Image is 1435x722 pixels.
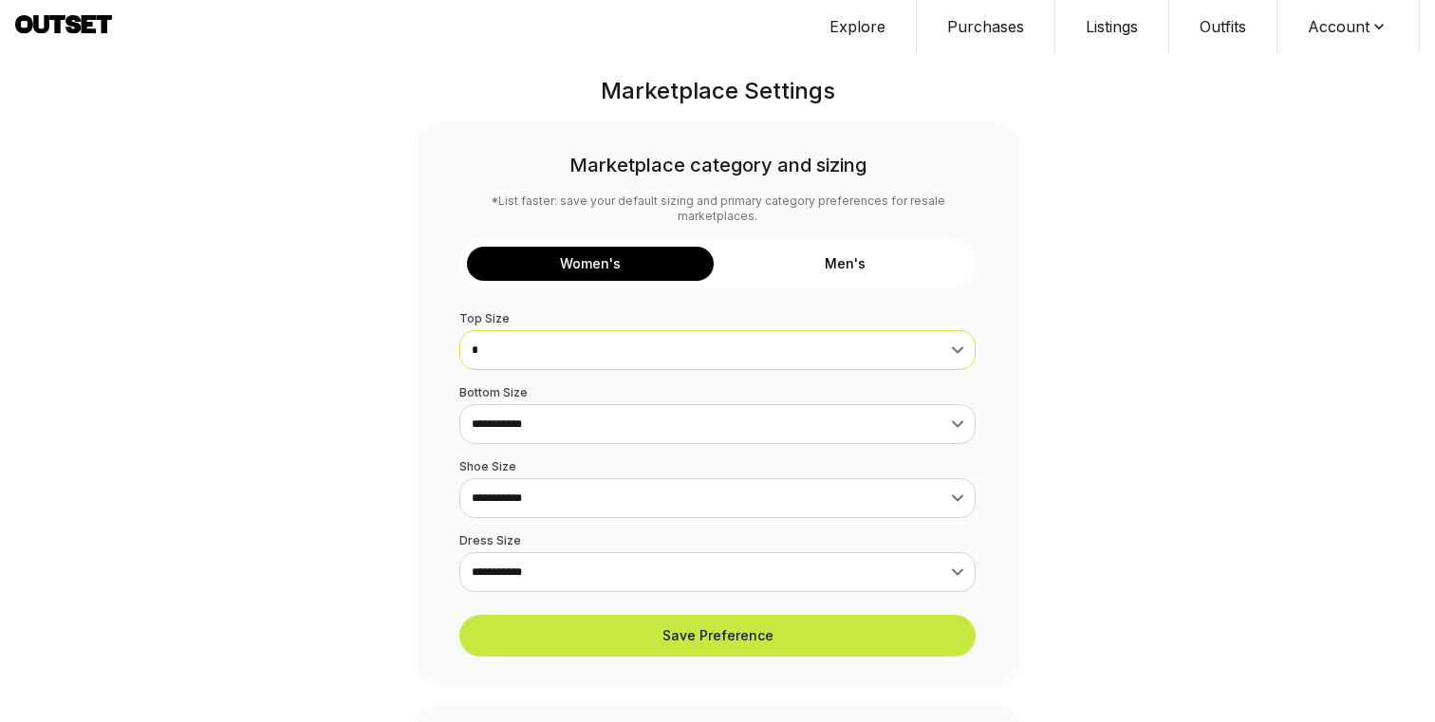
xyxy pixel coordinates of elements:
label: Top Size [459,311,976,326]
h1: Marketplace Settings [414,76,1021,106]
div: *List faster: save your default sizing and primary category preferences for resale marketplaces. [459,194,976,224]
button: Women's [467,247,714,281]
label: Dress Size [459,533,976,548]
label: Bottom Size [459,385,976,400]
h3: Marketplace category and sizing [459,152,976,178]
label: Shoe Size [459,459,976,474]
button: Men's [721,247,968,281]
button: Save Preference [459,615,976,657]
